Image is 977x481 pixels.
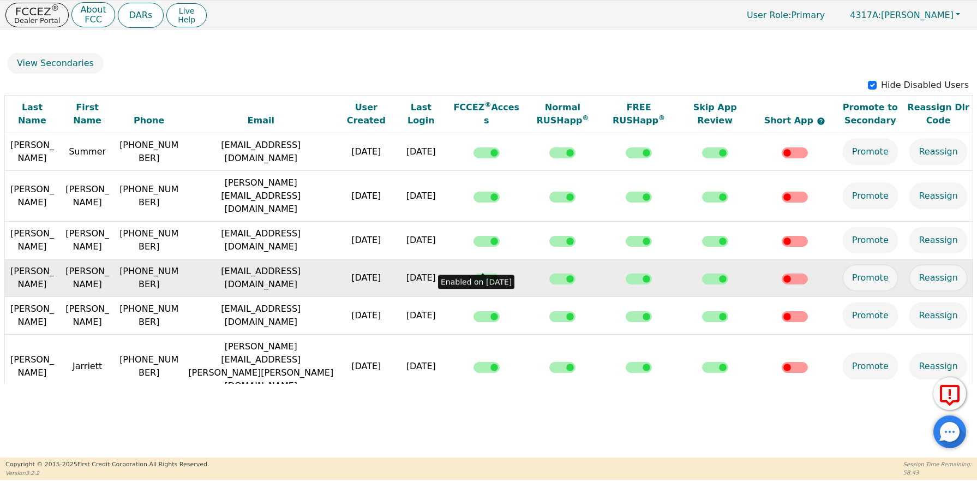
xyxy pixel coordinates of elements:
[910,265,966,290] button: Reassign
[736,4,836,26] p: Primary
[178,7,195,15] span: Live
[903,468,972,477] p: 58:43
[4,222,59,259] td: [PERSON_NAME]
[59,222,115,259] td: [PERSON_NAME]
[394,171,448,222] td: [DATE]
[115,171,183,222] td: [PHONE_NUMBER]
[907,101,970,127] div: Reassign Dlr Code
[339,171,394,222] td: [DATE]
[178,15,195,24] span: Help
[4,133,59,171] td: [PERSON_NAME]
[118,114,181,127] div: Phone
[394,259,448,297] td: [DATE]
[59,297,115,335] td: [PERSON_NAME]
[850,10,881,20] span: 4317A:
[5,460,209,470] p: Copyright © 2015- 2025 First Credit Corporation.
[658,114,665,122] sup: ®
[5,3,69,27] button: FCCEZ®Dealer Portal
[4,297,59,335] td: [PERSON_NAME]
[536,102,589,126] span: Normal RUSHapp
[910,303,966,328] button: Reassign
[5,469,209,477] p: Version 3.2.2
[115,335,183,399] td: [PHONE_NUMBER]
[339,259,394,297] td: [DATE]
[843,265,897,290] button: Promote
[438,275,514,289] div: Enabled on [DATE]
[339,297,394,335] td: [DATE]
[8,101,57,127] div: Last Name
[843,303,897,328] button: Promote
[838,7,972,23] button: 4317A:[PERSON_NAME]
[910,183,966,209] button: Reassign
[582,114,589,122] sup: ®
[394,335,448,399] td: [DATE]
[183,133,339,171] td: [EMAIL_ADDRESS][DOMAIN_NAME]
[118,3,164,28] button: DARs
[4,171,59,222] td: [PERSON_NAME]
[115,297,183,335] td: [PHONE_NUMBER]
[339,133,394,171] td: [DATE]
[4,259,59,297] td: [PERSON_NAME]
[183,335,339,399] td: [PERSON_NAME][EMAIL_ADDRESS][PERSON_NAME][PERSON_NAME][DOMAIN_NAME]
[62,101,112,127] div: First Name
[51,3,59,13] sup: ®
[843,139,897,164] button: Promote
[186,114,336,127] div: Email
[397,101,446,127] div: Last Login
[80,15,106,24] p: FCC
[843,354,897,379] button: Promote
[850,10,954,20] span: [PERSON_NAME]
[843,183,897,209] button: Promote
[881,79,969,92] p: Hide Disabled Users
[14,6,60,17] p: FCCEZ
[115,259,183,297] td: [PHONE_NUMBER]
[747,10,791,20] span: User Role :
[613,102,665,126] span: FREE RUSHapp
[339,222,394,259] td: [DATE]
[394,297,448,335] td: [DATE]
[59,133,115,171] td: Summer
[910,139,966,164] button: Reassign
[166,3,207,27] button: LiveHelp
[59,335,115,399] td: Jarriett
[910,228,966,253] button: Reassign
[183,259,339,297] td: [EMAIL_ADDRESS][DOMAIN_NAME]
[80,5,106,14] p: About
[839,101,902,127] div: Promote to Secondary
[394,222,448,259] td: [DATE]
[71,2,115,28] button: AboutFCC
[453,102,519,126] span: FCCEZ Access
[484,101,491,109] sup: ®
[843,228,897,253] button: Promote
[115,222,183,259] td: [PHONE_NUMBER]
[394,133,448,171] td: [DATE]
[339,335,394,399] td: [DATE]
[4,335,59,399] td: [PERSON_NAME]
[149,461,209,468] span: All Rights Reserved.
[14,17,60,24] p: Dealer Portal
[59,259,115,297] td: [PERSON_NAME]
[341,101,391,127] div: User Created
[183,222,339,259] td: [EMAIL_ADDRESS][DOMAIN_NAME]
[59,171,115,222] td: [PERSON_NAME]
[736,4,836,26] a: User Role:Primary
[183,297,339,335] td: [EMAIL_ADDRESS][DOMAIN_NAME]
[680,101,751,127] div: Skip App Review
[910,354,966,379] button: Reassign
[903,460,972,468] p: Session Time Remaining:
[764,115,817,126] span: Short App
[115,133,183,171] td: [PHONE_NUMBER]
[933,377,966,410] button: Report Error to FCC
[8,54,103,73] button: View Secondaries
[183,171,339,222] td: [PERSON_NAME][EMAIL_ADDRESS][DOMAIN_NAME]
